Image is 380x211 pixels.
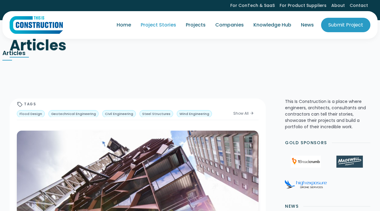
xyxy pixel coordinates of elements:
[250,110,254,116] div: arrow_forward
[321,18,370,32] a: Submit Project
[285,140,327,146] h2: Gold Sponsors
[24,102,36,107] div: Tags
[139,110,173,117] a: Steel Structures
[10,16,63,34] a: home
[285,180,327,189] img: High Exposure
[17,101,23,107] div: sell
[291,156,321,168] img: 1Breadcrumb
[336,156,363,168] img: Madewell Products
[228,110,259,117] a: Show Allarrow_forward
[296,17,319,33] a: News
[249,17,296,33] a: Knowledge Hub
[10,36,370,54] h1: Articles
[20,111,42,116] div: Flood Design
[17,110,45,117] a: Flood Design
[48,110,99,117] a: Geotechnical Engineering
[102,110,136,117] a: Civil Engineering
[285,98,370,130] p: This Is Construction is a place where engineers, architects, consultants and contractors can tell...
[233,111,249,116] div: Show All
[112,17,136,33] a: Home
[181,17,210,33] a: Projects
[328,21,363,29] div: Submit Project
[2,48,26,57] h1: Articles
[285,203,299,209] h2: News
[51,111,96,116] div: Geotechnical Engineering
[177,110,212,117] a: Wind Engineering
[10,16,63,34] img: This Is Construction Logo
[136,17,181,33] a: Project Stories
[105,111,133,116] div: Civil Engineering
[179,111,209,116] div: Wind Engineering
[210,17,249,33] a: Companies
[142,111,170,116] div: Steel Structures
